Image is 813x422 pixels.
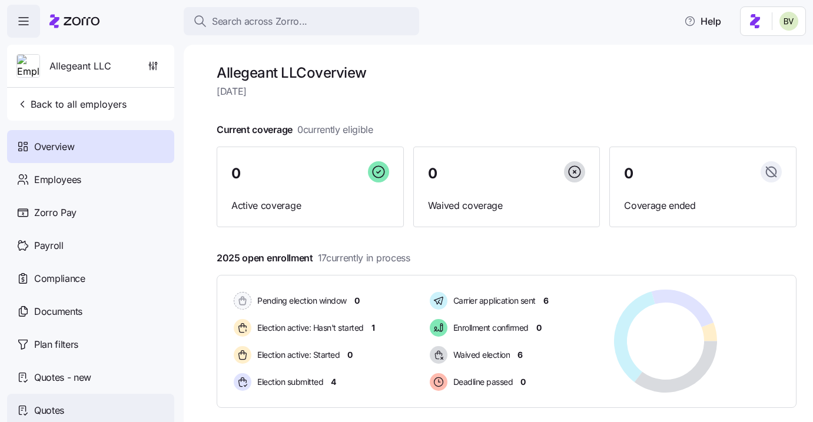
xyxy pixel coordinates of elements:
span: Search across Zorro... [212,14,307,29]
a: Documents [7,295,174,328]
span: Documents [34,304,82,319]
span: Allegeant LLC [49,59,111,74]
span: Election active: Started [254,349,340,361]
h1: Allegeant LLC overview [217,64,797,82]
img: 676487ef2089eb4995defdc85707b4f5 [779,12,798,31]
span: Coverage ended [624,198,782,213]
span: 2025 open enrollment [217,251,410,265]
a: Quotes - new [7,361,174,394]
span: Enrollment confirmed [450,322,529,334]
span: 6 [517,349,523,361]
span: Back to all employers [16,97,127,111]
span: Employees [34,172,81,187]
span: Quotes [34,403,64,418]
button: Search across Zorro... [184,7,419,35]
a: Employees [7,163,174,196]
span: Zorro Pay [34,205,77,220]
span: 0 currently eligible [297,122,373,137]
span: Election active: Hasn't started [254,322,364,334]
span: Active coverage [231,198,389,213]
span: [DATE] [217,84,797,99]
a: Plan filters [7,328,174,361]
span: 4 [331,376,336,388]
span: 0 [428,167,437,181]
a: Payroll [7,229,174,262]
span: Help [684,14,721,28]
span: Waived coverage [428,198,586,213]
span: 6 [543,295,549,307]
span: Plan filters [34,337,78,352]
span: 1 [371,322,375,334]
span: 0 [347,349,353,361]
span: Current coverage [217,122,373,137]
span: Compliance [34,271,85,286]
a: Overview [7,130,174,163]
button: Help [675,9,731,33]
span: Payroll [34,238,64,253]
span: Waived election [450,349,510,361]
img: Employer logo [17,55,39,78]
span: Overview [34,139,74,154]
span: 0 [624,167,633,181]
a: Compliance [7,262,174,295]
span: 0 [536,322,542,334]
span: 0 [520,376,526,388]
span: Carrier application sent [450,295,536,307]
span: Pending election window [254,295,347,307]
span: 0 [354,295,360,307]
span: 17 currently in process [318,251,410,265]
button: Back to all employers [12,92,131,116]
span: Deadline passed [450,376,513,388]
span: Quotes - new [34,370,91,385]
span: 0 [231,167,241,181]
span: Election submitted [254,376,323,388]
a: Zorro Pay [7,196,174,229]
